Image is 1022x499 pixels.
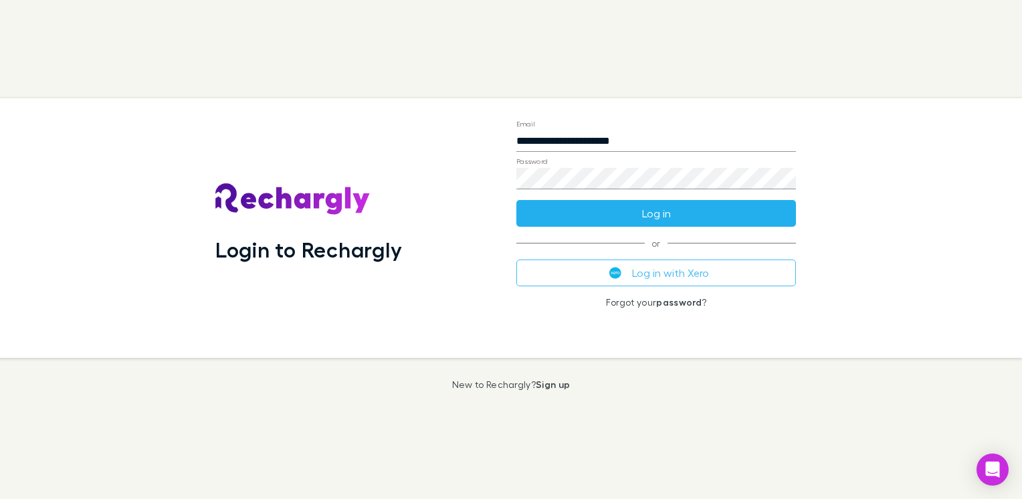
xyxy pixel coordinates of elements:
[516,297,796,308] p: Forgot your ?
[516,119,534,129] label: Email
[215,237,402,262] h1: Login to Rechargly
[656,296,702,308] a: password
[516,157,548,167] label: Password
[536,379,570,390] a: Sign up
[609,267,621,279] img: Xero's logo
[215,183,371,215] img: Rechargly's Logo
[516,260,796,286] button: Log in with Xero
[516,200,796,227] button: Log in
[452,379,571,390] p: New to Rechargly?
[977,454,1009,486] div: Open Intercom Messenger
